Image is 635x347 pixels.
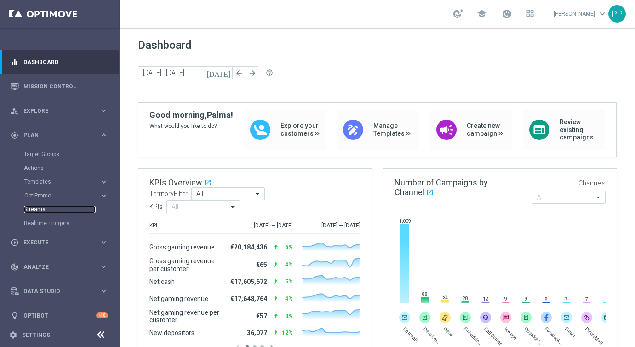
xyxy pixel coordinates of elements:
i: keyboard_arrow_right [99,191,108,200]
span: Data Studio [23,289,99,294]
button: track_changes Analyze keyboard_arrow_right [10,263,109,271]
i: keyboard_arrow_right [99,262,108,271]
button: person_search Explore keyboard_arrow_right [10,107,109,115]
a: Streams [24,206,96,213]
div: Realtime Triggers [24,216,119,230]
span: OptiPromo [24,193,90,198]
span: school [477,9,487,19]
div: Optibot [11,303,108,328]
a: Target Groups [24,150,96,158]
div: Data Studio [11,287,99,295]
span: keyboard_arrow_down [597,9,607,19]
a: Realtime Triggers [24,220,96,227]
div: PP [608,5,626,23]
div: OptiPromo [24,189,119,202]
div: +10 [96,312,108,318]
i: track_changes [11,263,19,271]
span: Execute [23,240,99,245]
a: Dashboard [23,50,108,74]
i: play_circle_outline [11,238,19,247]
button: play_circle_outline Execute keyboard_arrow_right [10,239,109,246]
i: keyboard_arrow_right [99,287,108,295]
button: Data Studio keyboard_arrow_right [10,288,109,295]
div: Actions [24,161,119,175]
i: keyboard_arrow_right [99,178,108,186]
div: Analyze [11,263,99,271]
i: keyboard_arrow_right [99,238,108,247]
div: Target Groups [24,147,119,161]
a: Optibot [23,303,96,328]
i: equalizer [11,58,19,66]
div: OptiPromo [24,193,99,198]
span: Explore [23,108,99,114]
i: settings [9,331,17,339]
button: Mission Control [10,83,109,90]
div: Mission Control [11,74,108,98]
i: gps_fixed [11,131,19,139]
i: person_search [11,107,19,115]
div: Templates [24,175,119,189]
a: Settings [22,332,50,338]
button: lightbulb Optibot +10 [10,312,109,319]
div: Explore [11,107,99,115]
div: Templates [24,179,99,185]
button: equalizer Dashboard [10,58,109,66]
button: gps_fixed Plan keyboard_arrow_right [10,132,109,139]
span: Analyze [23,264,99,270]
div: Dashboard [11,50,108,74]
i: keyboard_arrow_right [99,131,108,139]
div: Streams [24,202,119,216]
i: keyboard_arrow_right [99,106,108,115]
button: OptiPromo keyboard_arrow_right [24,192,109,199]
a: Mission Control [23,74,108,98]
span: Templates [24,179,90,185]
button: Templates keyboard_arrow_right [24,178,109,185]
div: Plan [11,131,99,139]
div: Execute [11,238,99,247]
a: [PERSON_NAME]keyboard_arrow_down [553,7,608,21]
span: Plan [23,133,99,138]
i: lightbulb [11,312,19,320]
a: Actions [24,164,96,172]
